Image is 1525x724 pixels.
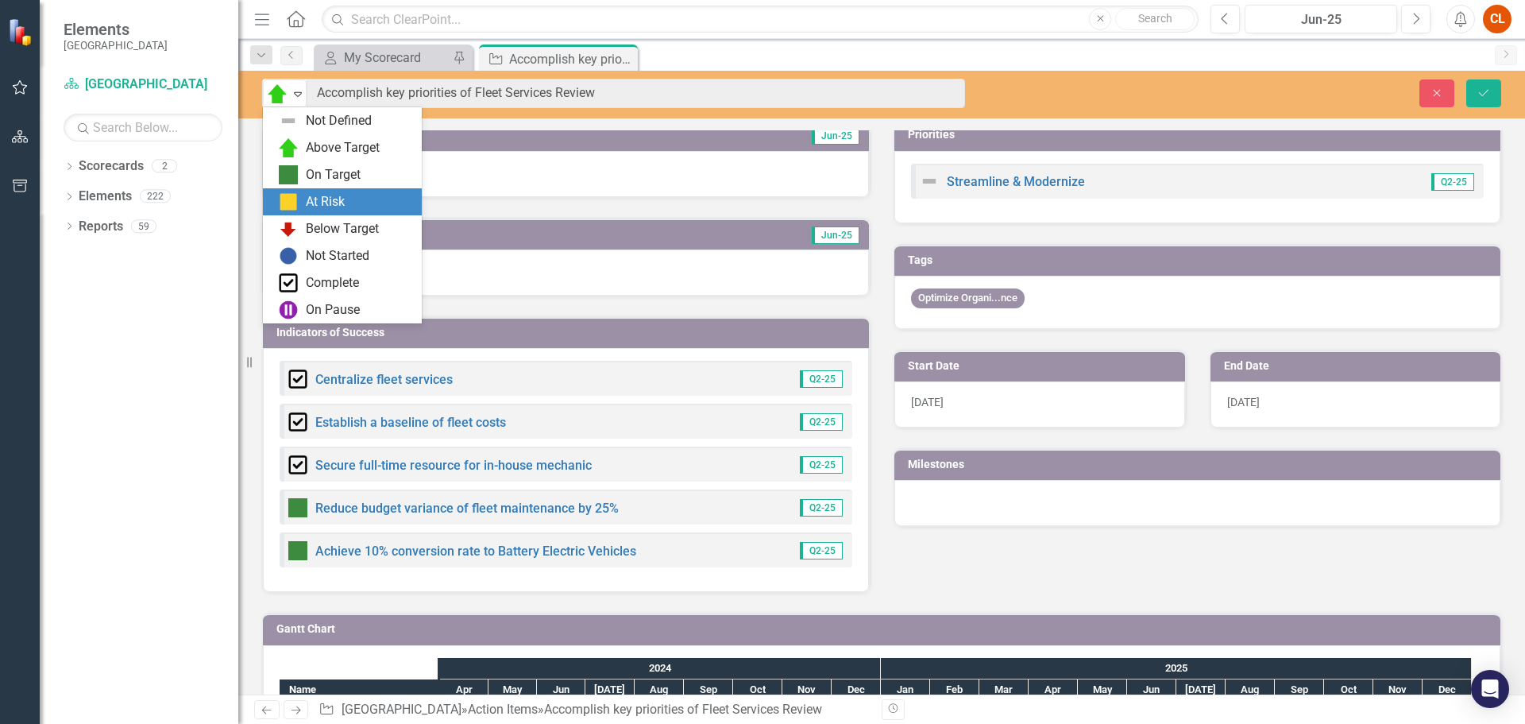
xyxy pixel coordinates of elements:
div: Jun-25 [1250,10,1392,29]
span: [DATE] [1227,396,1260,408]
div: At Risk [306,193,345,211]
img: Not Defined [920,172,939,191]
a: Scorecards [79,157,144,176]
img: Complete [288,412,307,432]
span: Q2-25 [1431,173,1474,191]
h3: Priorities [908,129,1492,141]
div: Not Started [306,247,369,265]
div: 2 [152,160,177,173]
div: Nov [1373,679,1423,700]
span: Search [1138,12,1172,25]
div: 2024 [440,658,881,679]
img: Complete [288,370,307,389]
span: Q2-25 [800,370,843,388]
img: Above Target [279,138,298,157]
h3: Tags [908,254,1492,266]
div: Above Target [306,139,380,157]
div: On Target [306,166,361,184]
button: Search [1115,8,1195,30]
span: Q2-25 [800,499,843,517]
div: Jan [881,679,930,700]
small: [GEOGRAPHIC_DATA] [64,39,168,52]
div: 222 [140,190,171,203]
img: Not Started [279,246,298,265]
span: Q2-25 [800,413,843,431]
div: 59 [131,219,156,233]
div: Complete [306,274,359,292]
img: At Risk [279,192,298,211]
div: Dec [832,679,881,700]
img: Complete [288,455,307,474]
h3: Gantt Chart [276,623,1492,635]
h3: Milestones [908,459,1492,470]
button: CL [1483,5,1511,33]
div: Aug [635,679,684,700]
a: Secure full-time resource for in-house mechanic [315,458,592,473]
div: Accomplish key priorities of Fleet Services Review [544,702,822,717]
input: Search ClearPoint... [322,6,1199,33]
div: Jun [537,679,585,700]
a: Centralize fleet services [315,372,453,387]
span: Q2-25 [800,542,843,559]
div: Mar [979,679,1029,700]
div: Jun [1127,679,1176,700]
div: Feb [930,679,979,700]
div: Apr [1029,679,1078,700]
div: Oct [1324,679,1373,700]
div: Dec [1423,679,1472,700]
img: Above Target [268,84,287,103]
img: On Target [288,541,307,560]
div: Jul [1176,679,1226,700]
div: May [488,679,537,700]
a: [GEOGRAPHIC_DATA] [342,702,461,717]
a: Elements [79,188,132,206]
div: On Pause [306,301,360,319]
input: Search Below... [64,114,222,141]
div: » » [319,701,870,719]
div: Name [280,679,438,699]
button: Jun-25 [1245,5,1397,33]
div: Sep [684,679,733,700]
img: Not Defined [279,111,298,130]
div: Not Defined [306,112,372,130]
div: Aug [1226,679,1275,700]
span: Elements [64,20,168,39]
h3: Start Date [908,360,1177,372]
div: Below Target [306,220,379,238]
a: Streamline & Modernize [947,174,1085,189]
div: May [1078,679,1127,700]
span: Q2-25 [800,456,843,474]
img: On Target [288,498,307,517]
img: ClearPoint Strategy [8,17,36,45]
img: On Target [279,165,298,184]
a: [GEOGRAPHIC_DATA] [64,75,222,94]
a: Reports [79,218,123,236]
div: Jul [585,679,635,700]
a: Reduce budget variance of fleet maintenance by 25% [315,501,619,516]
h3: Status Update [276,228,624,240]
a: My Scorecard [318,48,449,68]
div: Oct [733,679,782,700]
img: On Pause [279,300,298,319]
div: 2025 [881,658,1472,679]
div: Open Intercom Messenger [1471,670,1509,708]
span: [DATE] [911,396,944,408]
h3: End Date [1224,360,1493,372]
img: Below Target [279,219,298,238]
span: Jun-25 [812,127,859,145]
span: Optimize Organi...nce [911,288,1025,308]
div: Apr [440,679,488,700]
a: Establish a baseline of fleet costs [315,415,506,430]
img: Complete [279,273,298,292]
input: This field is required [307,79,965,108]
div: My Scorecard [344,48,449,68]
div: Sep [1275,679,1324,700]
span: Jun-25 [812,226,859,244]
div: Nov [782,679,832,700]
h3: Indicators of Success [276,327,861,339]
a: Action Items [468,702,538,717]
a: Achieve 10% conversion rate to Battery Electric Vehicles [315,544,636,559]
div: Accomplish key priorities of Fleet Services Review [509,49,634,69]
